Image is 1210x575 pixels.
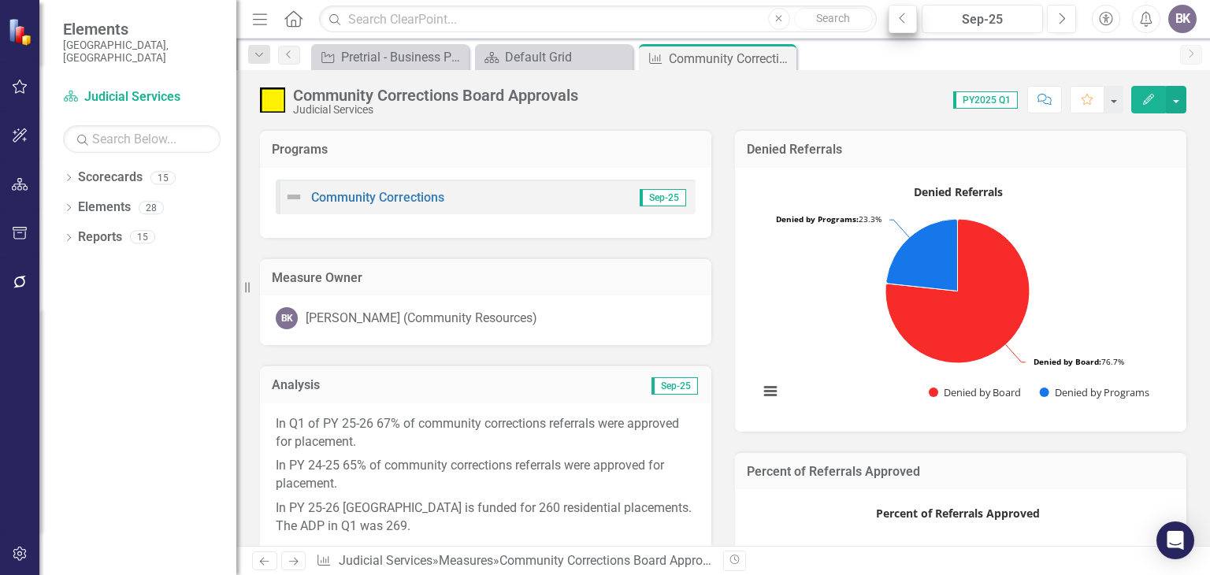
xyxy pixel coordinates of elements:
[747,465,1175,479] h3: Percent of Referrals Approved
[776,213,859,224] tspan: Denied by Programs:
[339,553,432,568] a: Judicial Services
[272,378,486,392] h3: Analysis
[63,20,221,39] span: Elements
[759,380,781,402] button: View chart menu, Denied Referrals
[1156,521,1194,559] div: Open Intercom Messenger
[640,189,686,206] span: Sep-25
[922,5,1043,33] button: Sep-25
[505,47,629,67] div: Default Grid
[311,190,444,205] a: Community Corrections
[776,213,882,224] text: 23.3%
[751,180,1171,416] div: Denied Referrals. Highcharts interactive chart.
[669,49,792,69] div: Community Corrections Board Approvals
[953,91,1018,109] span: PY2025 Q1
[63,88,221,106] a: Judicial Services
[8,17,35,45] img: ClearPoint Strategy
[272,143,700,157] h3: Programs
[1034,356,1101,367] tspan: Denied by Board:
[78,228,122,247] a: Reports
[284,187,303,206] img: Not Defined
[794,8,873,30] button: Search
[293,87,578,104] div: Community Corrections Board Approvals
[1168,5,1197,33] button: BK
[293,104,578,116] div: Judicial Services
[139,201,164,214] div: 28
[78,198,131,217] a: Elements
[927,10,1037,29] div: Sep-25
[260,87,285,113] img: Caution
[276,496,696,536] p: In PY 25-26 [GEOGRAPHIC_DATA] is funded for 260 residential placements. The ADP in Q1 was 269.
[929,385,1023,399] button: Show Denied by Board
[886,219,958,291] path: Denied by Programs, 24.
[747,143,1175,157] h3: Denied Referrals
[341,47,465,67] div: Pretrial - Business Process Improvement
[885,219,1030,363] path: Denied by Board, 79.
[439,553,493,568] a: Measures
[276,454,696,496] p: In PY 24-25 65% of community corrections referrals were approved for placement.
[316,552,711,570] div: » »
[130,231,155,244] div: 15
[78,169,143,187] a: Scorecards
[499,553,726,568] div: Community Corrections Board Approvals
[914,184,1003,199] text: Denied Referrals
[272,271,700,285] h3: Measure Owner
[276,307,298,329] div: BK
[479,47,629,67] a: Default Grid
[1040,385,1151,399] button: Show Denied by Programs
[63,39,221,65] small: [GEOGRAPHIC_DATA], [GEOGRAPHIC_DATA]
[1034,356,1124,367] text: 76.7%
[306,310,537,328] div: [PERSON_NAME] (Community Resources)
[816,12,850,24] span: Search
[150,171,176,184] div: 15
[751,180,1164,416] svg: Interactive chart
[651,377,698,395] span: Sep-25
[319,6,876,33] input: Search ClearPoint...
[876,506,1040,521] text: Percent of Referrals Approved
[315,47,465,67] a: Pretrial - Business Process Improvement
[63,125,221,153] input: Search Below...
[276,415,696,454] p: In Q1 of PY 25-26 67% of community corrections referrals were approved for placement.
